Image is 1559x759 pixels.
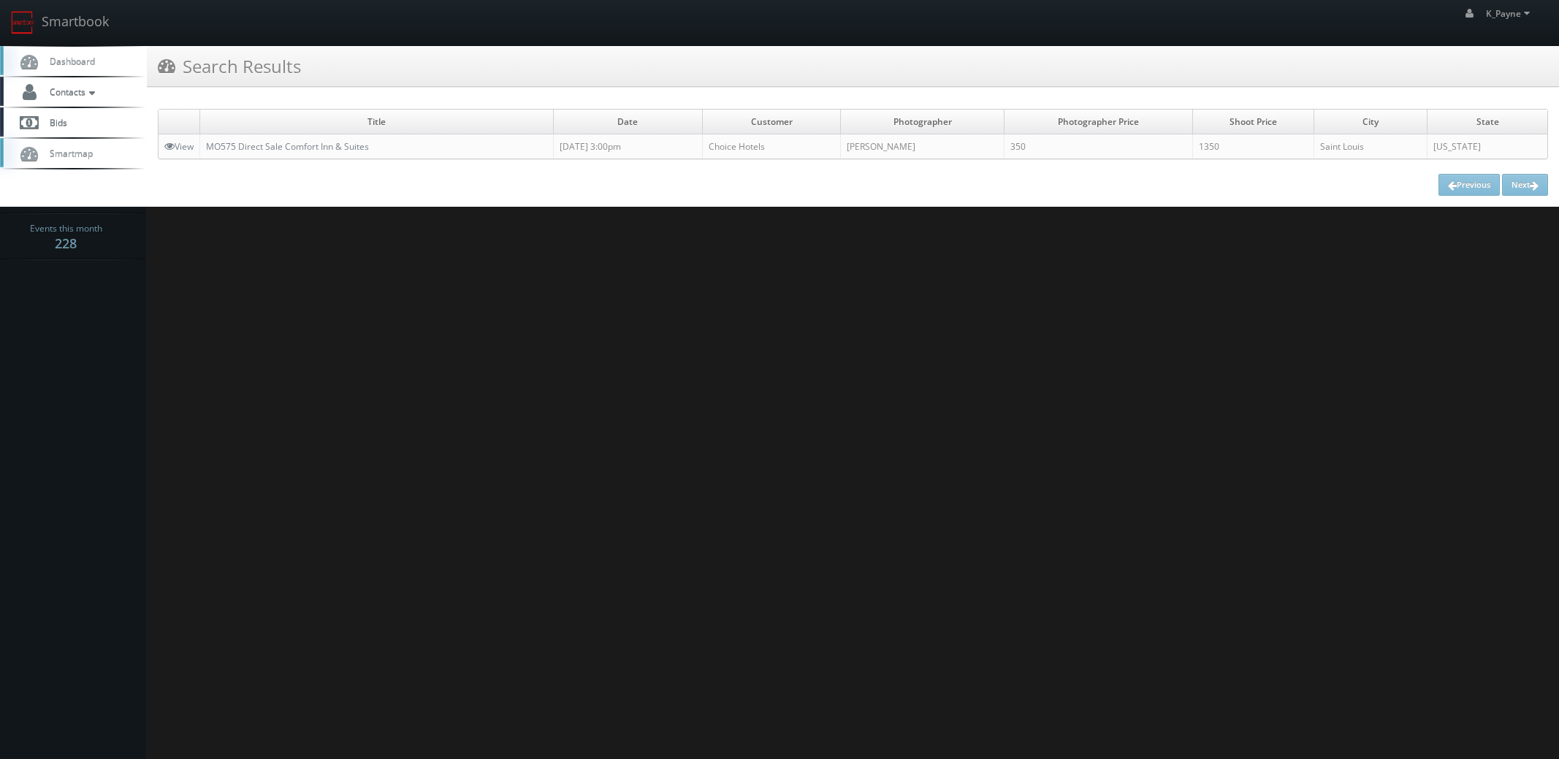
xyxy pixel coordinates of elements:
[42,55,95,67] span: Dashboard
[1428,110,1547,134] td: State
[55,234,77,252] strong: 228
[206,140,369,153] a: MO575 Direct Sale Comfort Inn & Suites
[164,140,194,153] a: View
[702,110,841,134] td: Customer
[1193,134,1314,159] td: 1350
[42,116,67,129] span: Bids
[30,221,102,236] span: Events this month
[1314,134,1427,159] td: Saint Louis
[42,147,93,159] span: Smartmap
[554,110,703,134] td: Date
[1486,7,1534,20] span: K_Payne
[841,110,1005,134] td: Photographer
[42,85,99,98] span: Contacts
[554,134,703,159] td: [DATE] 3:00pm
[841,134,1005,159] td: [PERSON_NAME]
[1428,134,1547,159] td: [US_STATE]
[1314,110,1427,134] td: City
[200,110,554,134] td: Title
[1193,110,1314,134] td: Shoot Price
[702,134,841,159] td: Choice Hotels
[11,11,34,34] img: smartbook-logo.png
[1005,134,1193,159] td: 350
[1005,110,1193,134] td: Photographer Price
[158,53,301,79] h3: Search Results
